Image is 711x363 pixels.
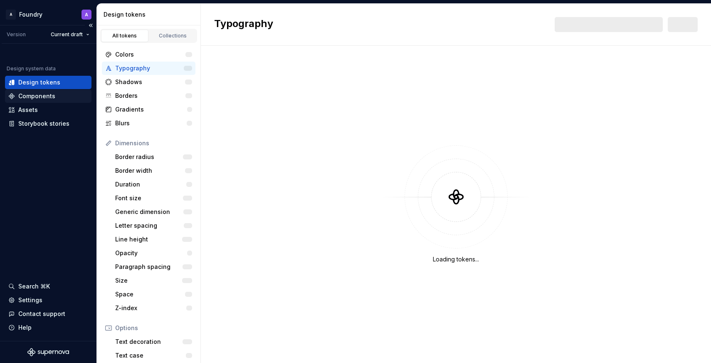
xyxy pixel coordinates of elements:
div: Storybook stories [18,119,69,128]
div: Loading tokens... [433,255,479,264]
div: Text case [115,351,186,360]
div: Generic dimension [115,208,183,216]
a: Paragraph spacing [112,260,195,273]
div: Borders [115,92,185,100]
div: All tokens [104,32,146,39]
a: Generic dimension [112,205,195,219]
a: Duration [112,178,195,191]
div: Components [18,92,55,100]
button: AFoundryA [2,5,95,23]
a: Font size [112,191,195,205]
div: Design tokens [104,10,197,19]
a: Design tokens [5,76,91,89]
div: Options [115,324,192,332]
div: Shadows [115,78,185,86]
div: Paragraph spacing [115,263,183,271]
div: Help [18,323,32,332]
a: Border width [112,164,195,177]
a: Assets [5,103,91,117]
a: Gradients [102,103,195,116]
a: Text decoration [112,335,195,348]
a: Letter spacing [112,219,195,232]
div: A [6,10,16,20]
div: Foundry [19,10,42,19]
a: Text case [112,349,195,362]
div: Design tokens [18,78,60,87]
div: Font size [115,194,183,202]
button: Current draft [47,29,93,40]
div: Contact support [18,310,65,318]
button: Collapse sidebar [85,20,96,31]
div: Line height [115,235,182,244]
a: Borders [102,89,195,102]
a: Shadows [102,75,195,89]
div: Size [115,276,182,285]
a: Blurs [102,117,195,130]
div: Border radius [115,153,183,161]
div: Z-index [115,304,186,312]
a: Storybook stories [5,117,91,130]
a: Colors [102,48,195,61]
div: Letter spacing [115,221,184,230]
div: Text decoration [115,338,183,346]
button: Contact support [5,307,91,321]
a: Border radius [112,150,195,164]
div: Search ⌘K [18,282,50,291]
div: Colors [115,50,185,59]
a: Settings [5,293,91,307]
div: Version [7,31,26,38]
div: Border width [115,167,185,175]
div: Design system data [7,65,56,72]
div: Assets [18,106,38,114]
a: Opacity [112,246,195,260]
div: Duration [115,180,186,189]
a: Components [5,90,91,103]
a: Space [112,288,195,301]
button: Help [5,321,91,334]
a: Line height [112,233,195,246]
div: Space [115,290,185,298]
button: Search ⌘K [5,280,91,293]
a: Size [112,274,195,287]
div: Typography [115,64,184,72]
div: Opacity [115,249,187,257]
div: Collections [152,32,194,39]
div: Settings [18,296,42,304]
div: A [85,11,88,18]
svg: Supernova Logo [27,348,69,356]
div: Dimensions [115,139,192,147]
h2: Typography [214,17,273,32]
span: Current draft [51,31,83,38]
div: Gradients [115,105,187,114]
a: Z-index [112,301,195,315]
a: Typography [102,62,195,75]
div: Blurs [115,119,187,127]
